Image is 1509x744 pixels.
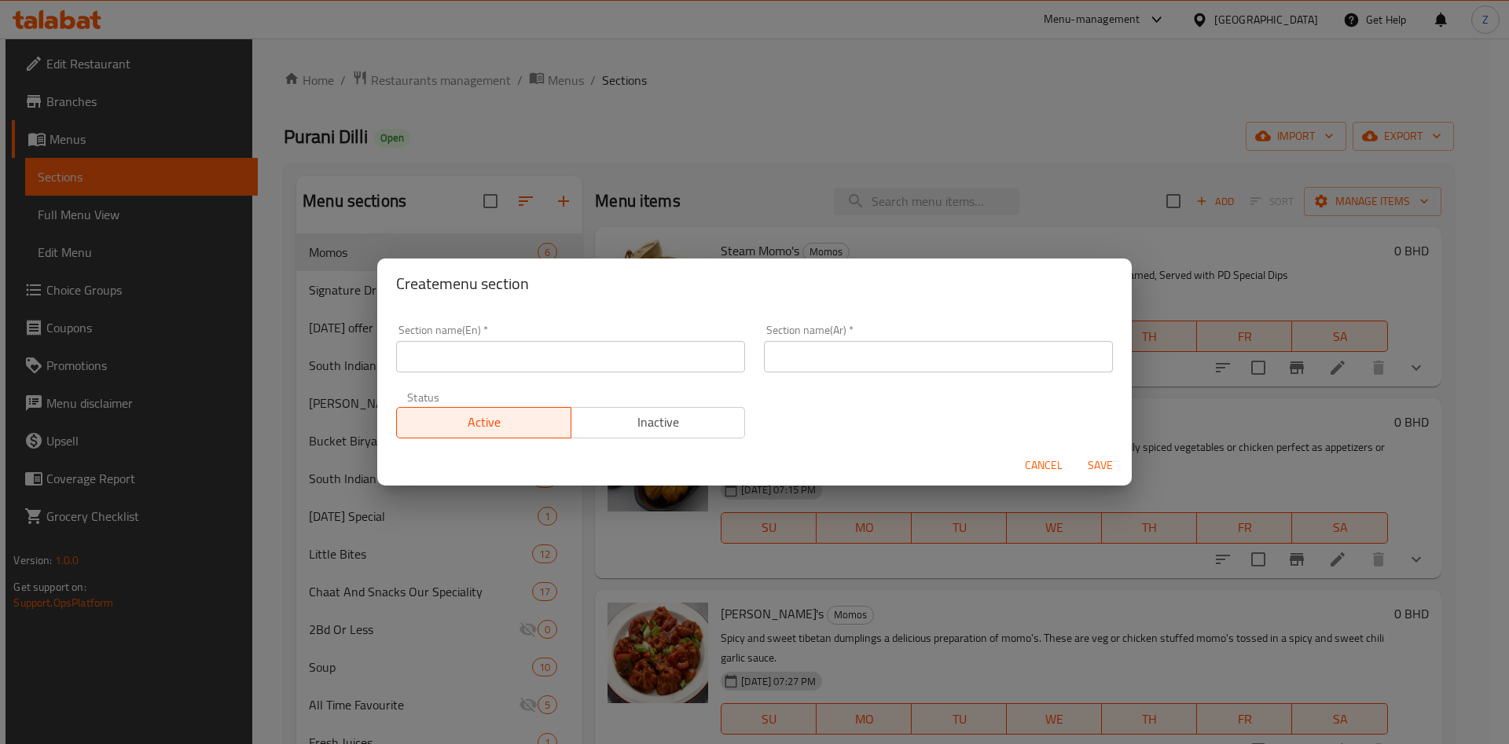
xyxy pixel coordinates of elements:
button: Cancel [1019,451,1069,480]
button: Save [1075,451,1125,480]
span: Active [403,411,565,434]
input: Please enter section name(en) [396,341,745,372]
h2: Create menu section [396,271,1113,296]
span: Cancel [1025,456,1063,475]
input: Please enter section name(ar) [764,341,1113,372]
button: Inactive [571,407,746,438]
span: Save [1081,456,1119,475]
span: Inactive [578,411,740,434]
button: Active [396,407,571,438]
